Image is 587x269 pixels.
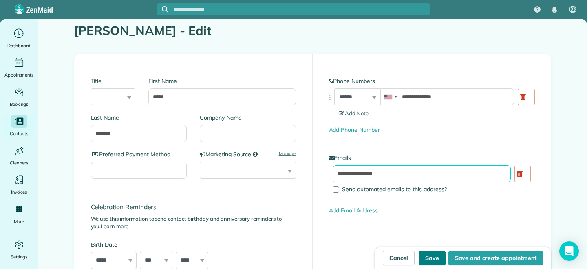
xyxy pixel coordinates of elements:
label: Preferred Payment Method [91,150,187,158]
button: Save and create appointment [448,251,543,265]
h1: [PERSON_NAME] - Edit [74,24,551,37]
div: Notifications [546,1,563,19]
span: Settings [11,253,28,261]
label: Marketing Source [200,150,296,158]
span: KR [570,6,576,13]
a: Bookings [3,85,35,108]
a: Add Email Address [329,207,378,214]
a: Settings [3,238,35,261]
button: Focus search [157,6,168,13]
label: Company Name [200,114,296,122]
a: Add Phone Number [329,126,380,133]
label: Birth Date [91,241,227,249]
label: First Name [148,77,296,85]
label: Emails [329,154,534,162]
div: Open Intercom Messenger [559,241,579,261]
span: Contacts [10,129,28,138]
a: Contacts [3,115,35,138]
a: Learn more [101,223,128,230]
span: Appointments [4,71,34,79]
a: Cleaners [3,144,35,167]
a: Manage [279,150,296,157]
label: Last Name [91,114,187,122]
span: Dashboard [7,42,31,50]
div: United States: +1 [381,89,399,105]
span: Cleaners [10,159,28,167]
a: Cancel [383,251,415,265]
span: Add Note [339,110,369,116]
span: Invoices [11,188,27,196]
h4: Celebration Reminders [91,203,296,210]
label: Phone Numbers [329,77,534,85]
a: Invoices [3,173,35,196]
svg: Focus search [162,6,168,13]
span: Bookings [10,100,29,108]
a: Appointments [3,56,35,79]
span: Send automated emails to this address? [342,186,447,193]
span: More [14,217,24,225]
a: Dashboard [3,27,35,50]
img: drag_indicator-119b368615184ecde3eda3c64c821f6cf29d3e2b97b89ee44bc31753036683e5.png [326,92,334,101]
button: Save [419,251,446,265]
label: Title [91,77,136,85]
p: We use this information to send contact birthday and anniversary reminders to you. [91,215,296,231]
